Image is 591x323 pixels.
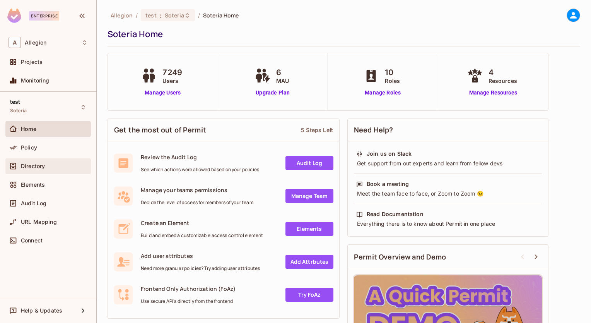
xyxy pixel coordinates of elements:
[489,77,517,85] span: Resources
[141,232,263,239] span: Build and embed a customizable access control element
[367,150,412,158] div: Join us on Slack
[21,308,62,314] span: Help & Updates
[356,220,540,228] div: Everything there is to know about Permit in one place
[25,40,46,46] span: Workspace: Allegion
[141,199,253,206] span: Decide the level of access for members of your team
[145,12,157,19] span: test
[162,77,182,85] span: Users
[354,252,446,262] span: Permit Overview and Demo
[9,37,21,48] span: A
[356,160,540,167] div: Get support from out experts and learn from fellow devs
[141,252,260,259] span: Add user attributes
[385,67,400,78] span: 10
[29,11,59,21] div: Enterprise
[21,219,57,225] span: URL Mapping
[141,265,260,271] span: Need more granular policies? Try adding user attributes
[276,77,289,85] span: MAU
[108,28,576,40] div: Soteria Home
[253,89,293,97] a: Upgrade Plan
[162,67,182,78] span: 7249
[203,12,239,19] span: Soteria Home
[367,210,424,218] div: Read Documentation
[489,67,517,78] span: 4
[354,125,393,135] span: Need Help?
[276,67,289,78] span: 6
[21,200,46,206] span: Audit Log
[159,12,162,19] span: :
[285,189,333,203] a: Manage Team
[165,12,184,19] span: Soteria
[141,219,263,227] span: Create an Element
[21,182,45,188] span: Elements
[285,255,333,269] a: Add Attrbutes
[7,9,21,23] img: SReyMgAAAABJRU5ErkJggg==
[21,59,43,65] span: Projects
[385,77,400,85] span: Roles
[141,153,259,161] span: Review the Audit Log
[367,180,409,188] div: Book a meeting
[141,186,253,194] span: Manage your teams permissions
[139,89,186,97] a: Manage Users
[136,12,138,19] li: /
[21,77,50,84] span: Monitoring
[465,89,521,97] a: Manage Resources
[21,144,37,151] span: Policy
[114,125,206,135] span: Get the most out of Permit
[21,163,45,169] span: Directory
[285,222,333,236] a: Elements
[141,285,236,292] span: Frontend Only Authorization (FoAz)
[362,89,404,97] a: Manage Roles
[356,190,540,198] div: Meet the team face to face, or Zoom to Zoom 😉
[301,126,333,134] div: 5 Steps Left
[141,298,236,304] span: Use secure API's directly from the frontend
[10,108,27,114] span: Soteria
[141,167,259,173] span: See which actions were allowed based on your policies
[285,156,333,170] a: Audit Log
[21,237,43,244] span: Connect
[198,12,200,19] li: /
[21,126,37,132] span: Home
[285,288,333,302] a: Try FoAz
[111,12,133,19] span: the active workspace
[10,99,20,105] span: test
